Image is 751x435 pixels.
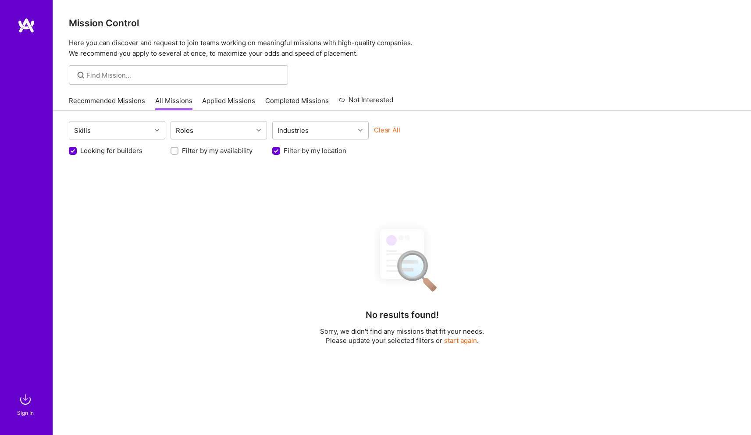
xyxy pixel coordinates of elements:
[18,391,34,417] a: sign inSign In
[444,336,477,345] button: start again
[174,124,196,137] div: Roles
[72,124,93,137] div: Skills
[155,96,192,111] a: All Missions
[374,125,400,135] button: Clear All
[69,18,735,29] h3: Mission Control
[365,221,439,298] img: No Results
[275,124,311,137] div: Industries
[202,96,255,111] a: Applied Missions
[320,336,484,345] p: Please update your selected filters or .
[338,95,393,111] a: Not Interested
[265,96,329,111] a: Completed Missions
[284,146,346,155] label: Filter by my location
[69,38,735,59] p: Here you can discover and request to join teams working on meaningful missions with high-quality ...
[80,146,142,155] label: Looking for builders
[358,128,363,132] i: icon Chevron
[320,327,484,336] p: Sorry, we didn't find any missions that fit your needs.
[69,96,145,111] a: Recommended Missions
[366,310,439,320] h4: No results found!
[155,128,159,132] i: icon Chevron
[86,71,281,80] input: Find Mission...
[18,18,35,33] img: logo
[17,408,34,417] div: Sign In
[17,391,34,408] img: sign in
[76,70,86,80] i: icon SearchGrey
[182,146,253,155] label: Filter by my availability
[256,128,261,132] i: icon Chevron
